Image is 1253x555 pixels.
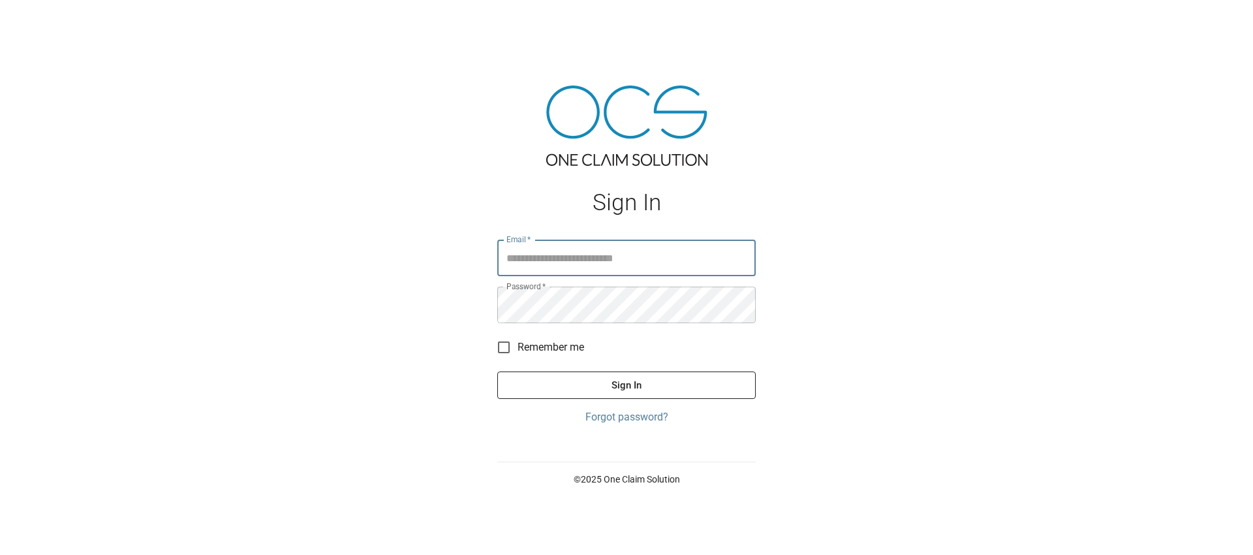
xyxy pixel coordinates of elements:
h1: Sign In [497,189,756,216]
span: Remember me [518,340,584,355]
p: © 2025 One Claim Solution [497,473,756,486]
img: ocs-logo-tra.png [546,86,707,166]
a: Forgot password? [497,409,756,425]
label: Password [506,281,546,292]
button: Sign In [497,372,756,399]
label: Email [506,234,531,245]
img: ocs-logo-white-transparent.png [16,8,68,34]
